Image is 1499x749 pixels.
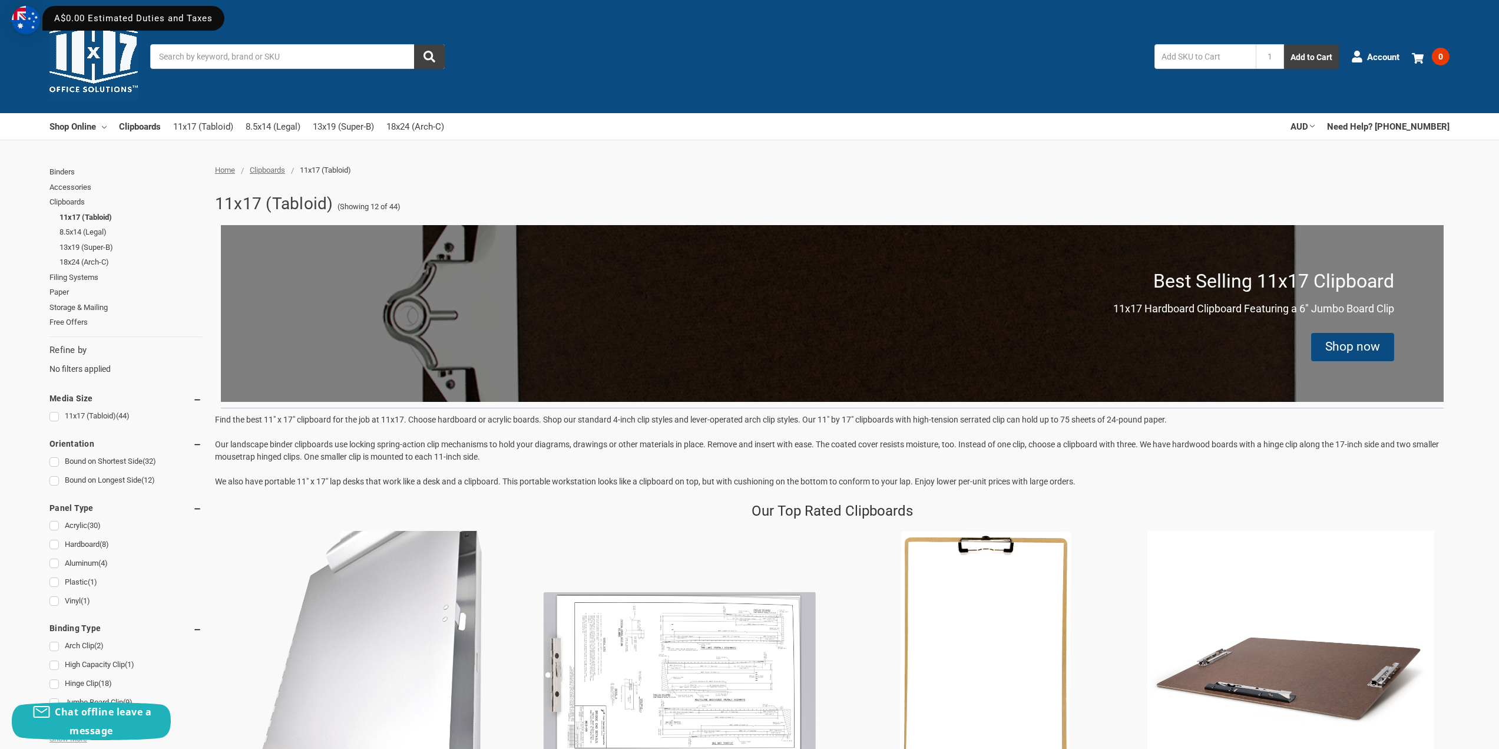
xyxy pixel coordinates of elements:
[98,679,112,688] span: (18)
[313,114,374,140] a: 13x19 (Super-B)
[49,285,202,300] a: Paper
[300,166,351,174] span: 11x17 (Tabloid)
[173,114,233,140] a: 11x17 (Tabloid)
[12,702,171,740] button: Chat offline leave a message
[49,315,202,330] a: Free Offers
[1113,301,1394,316] p: 11x17 Hardboard Clipboard Featuring a 6" Jumbo Board Clip
[88,578,97,586] span: (1)
[49,621,202,635] h5: Binding Type
[49,695,202,711] a: Jumbo Board Clip
[150,44,445,69] input: Search by keyword, brand or SKU
[1311,333,1394,361] div: Shop now
[49,300,202,315] a: Storage & Mailing
[1325,338,1380,357] div: Shop now
[1153,267,1394,295] p: Best Selling 11x17 Clipboard
[49,657,202,673] a: High Capacity Clip
[49,113,107,139] a: Shop Online
[125,660,134,669] span: (1)
[49,194,202,210] a: Clipboards
[1367,50,1399,64] span: Account
[49,676,202,692] a: Hinge Clip
[1327,113,1450,139] a: Need Help? [PHONE_NUMBER]
[337,201,401,213] span: (Showing 12 of 44)
[49,344,202,357] h5: Refine by
[752,500,913,522] p: Our Top Rated Clipboards
[49,593,202,609] a: Vinyl
[49,344,202,375] div: No filters applied
[12,6,40,34] img: duty and tax information for Australia
[49,437,202,451] h5: Orientation
[49,391,202,405] h5: Media Size
[49,180,202,195] a: Accessories
[100,540,109,549] span: (8)
[1154,44,1256,69] input: Add SKU to Cart
[1284,44,1339,69] button: Add to Cart
[116,411,130,420] span: (44)
[59,210,202,225] a: 11x17 (Tabloid)
[59,255,202,270] a: 18x24 (Arch-C)
[1351,41,1399,72] a: Account
[49,556,202,572] a: Aluminum
[49,454,202,470] a: Bound on Shortest Side
[246,114,300,140] a: 8.5x14 (Legal)
[49,164,202,180] a: Binders
[49,518,202,534] a: Acrylic
[49,12,138,101] img: 11x17.com
[215,189,333,219] h1: 11x17 (Tabloid)
[1432,48,1450,65] span: 0
[1290,113,1315,139] a: AUD
[49,501,202,515] h5: Panel Type
[215,166,235,174] a: Home
[55,705,151,737] span: Chat offline leave a message
[59,240,202,255] a: 13x19 (Super-B)
[215,477,1076,486] span: We also have portable 11" x 17" lap desks that work like a desk and a clipboard. This portable wo...
[81,596,90,605] span: (1)
[386,114,444,140] a: 18x24 (Arch-C)
[1412,41,1450,72] a: 0
[42,6,224,31] div: A$0.00 Estimated Duties and Taxes
[123,698,133,707] span: (9)
[94,641,104,650] span: (2)
[143,457,156,466] span: (32)
[59,225,202,240] a: 8.5x14 (Legal)
[49,270,202,285] a: Filing Systems
[49,638,202,654] a: Arch Clip
[119,113,161,139] a: Clipboards
[250,166,285,174] a: Clipboards
[215,415,1167,424] span: Find the best 11" x 17" clipboard for the job at 11x17. Choose hardboard or acrylic boards. Shop ...
[141,476,155,484] span: (12)
[87,521,101,530] span: (30)
[49,575,202,590] a: Plastic
[49,473,202,489] a: Bound on Longest Side
[49,537,202,553] a: Hardboard
[215,440,1439,461] span: Our landscape binder clipboards use locking spring-action clip mechanisms to hold your diagrams, ...
[98,559,108,567] span: (4)
[49,408,202,424] a: 11x17 (Tabloid)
